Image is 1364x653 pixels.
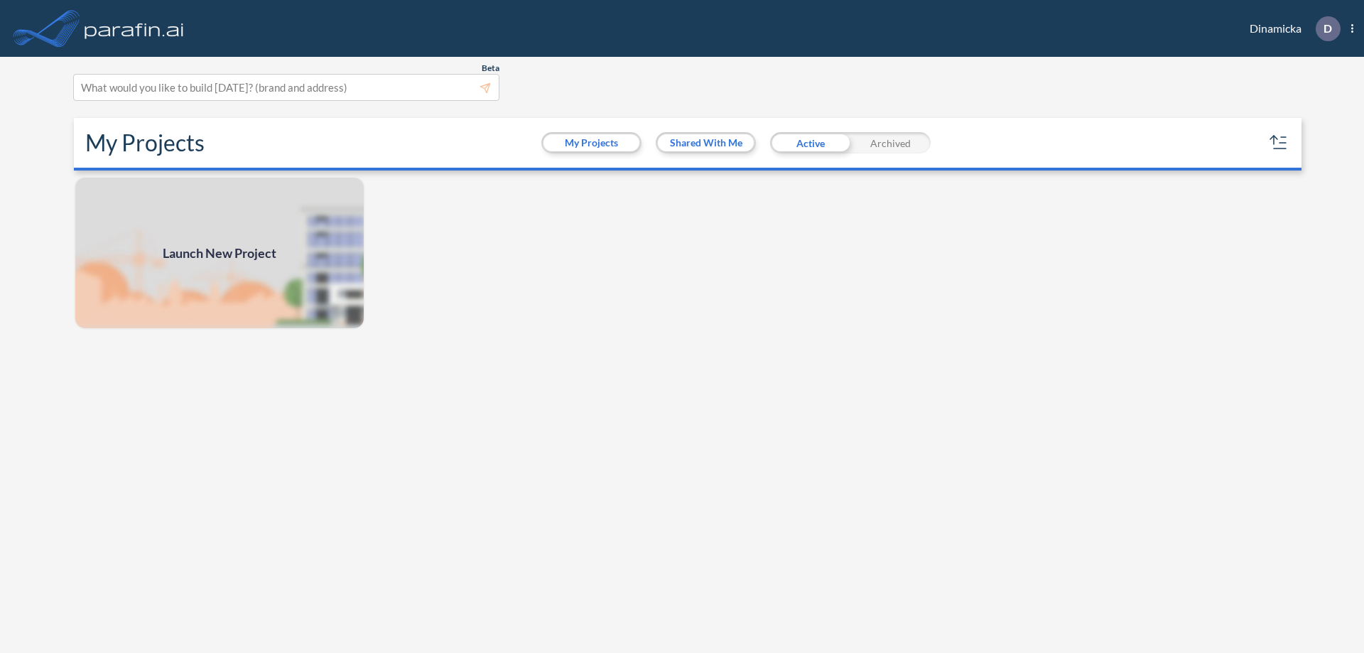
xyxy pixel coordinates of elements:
[658,134,754,151] button: Shared With Me
[74,176,365,330] a: Launch New Project
[85,129,205,156] h2: My Projects
[543,134,639,151] button: My Projects
[74,176,365,330] img: add
[163,244,276,263] span: Launch New Project
[1228,16,1353,41] div: Dinamicka
[770,132,850,153] div: Active
[850,132,931,153] div: Archived
[1267,131,1290,154] button: sort
[482,63,499,74] span: Beta
[82,14,187,43] img: logo
[1324,22,1332,35] p: D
